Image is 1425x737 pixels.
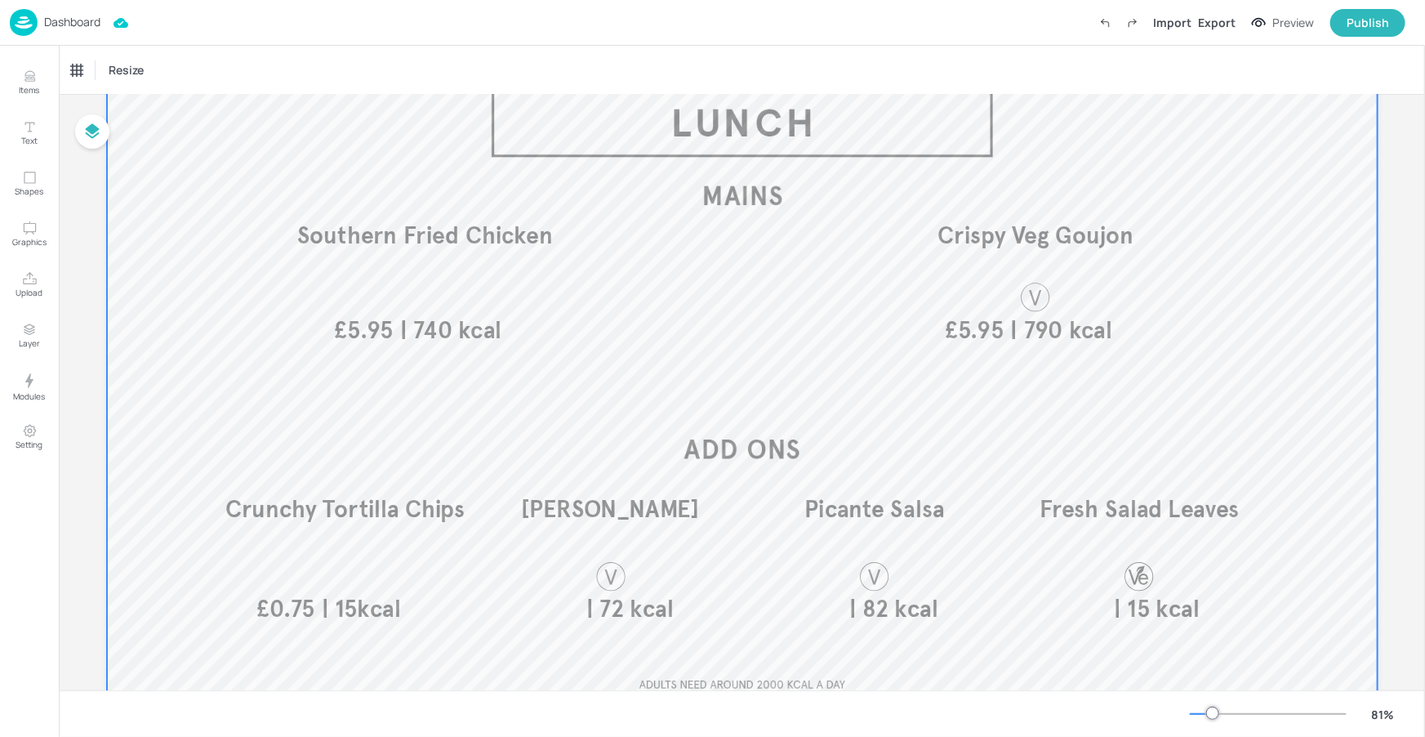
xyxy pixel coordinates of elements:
[297,221,553,251] span: Southern Fried Chicken
[1347,14,1389,32] div: Publish
[945,319,1004,342] span: £5.95
[1153,14,1191,31] div: Import
[1119,9,1147,37] label: Redo (Ctrl + Y)
[849,595,938,624] span: | 82 kcal
[937,221,1133,251] span: Crispy Veg Goujon
[44,16,100,28] p: Dashboard
[1039,495,1239,525] span: Fresh Salad Leaves
[1272,14,1314,32] div: Preview
[1091,9,1119,37] label: Undo (Ctrl + Z)
[334,319,393,342] span: £5.95
[105,61,147,78] span: Resize
[521,495,698,525] span: [PERSON_NAME]
[10,9,38,36] img: logo-86c26b7e.jpg
[256,598,314,621] span: £0.75
[1363,706,1402,723] div: 81 %
[1114,595,1200,624] span: | 15 kcal
[1198,14,1236,31] div: Export
[1330,9,1405,37] button: Publish
[225,495,465,525] span: Crunchy Tortilla Chips
[804,495,944,525] span: Picante Salsa
[321,595,400,624] span: | 15kcal
[1242,11,1324,35] button: Preview
[399,315,501,345] span: | 740 kcal
[1010,315,1112,345] span: | 790 kcal
[586,595,673,624] span: | 72 kcal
